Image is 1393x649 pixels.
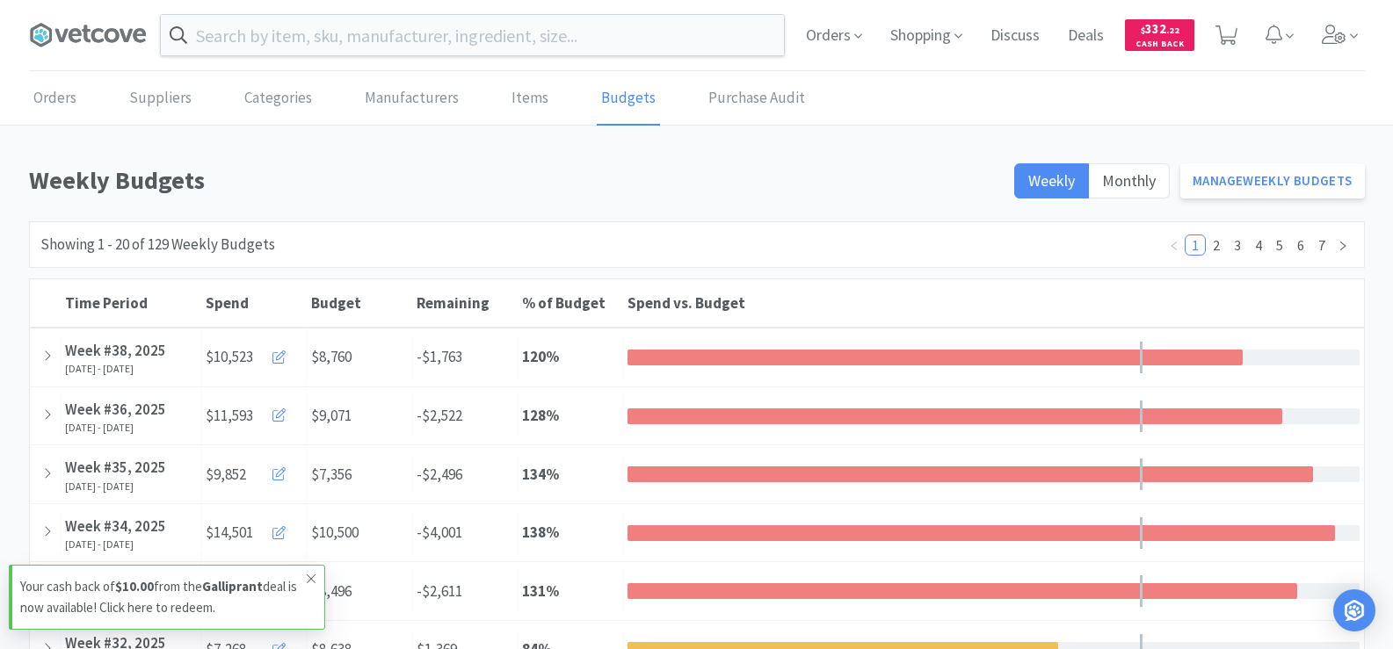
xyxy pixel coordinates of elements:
span: $ [1141,25,1145,36]
a: 1 [1186,235,1205,255]
a: Discuss [983,28,1047,44]
strong: Galliprant [202,578,263,595]
span: $8,496 [311,581,352,601]
span: Cash Back [1135,40,1184,51]
span: $9,071 [311,406,352,425]
span: -$2,611 [417,581,462,601]
div: [DATE] - [DATE] [65,422,196,434]
span: -$2,522 [417,406,462,425]
li: 7 [1311,234,1332,256]
div: Week #34, 2025 [65,515,196,538]
span: $10,500 [311,523,359,542]
a: 5 [1270,235,1289,255]
span: -$4,001 [417,523,462,542]
div: [DATE] - [DATE] [65,480,196,493]
li: 6 [1290,234,1311,256]
li: 4 [1248,234,1269,256]
li: 2 [1206,234,1227,256]
a: Deals [1061,28,1111,44]
span: -$2,496 [417,465,462,484]
span: Monthly [1102,170,1156,191]
span: $10,523 [206,345,253,369]
span: $11,593 [206,404,253,428]
span: 332 [1141,20,1179,37]
a: 7 [1312,235,1331,255]
div: Week #35, 2025 [65,456,196,480]
a: $332.22Cash Back [1125,11,1194,59]
li: Previous Page [1164,234,1185,256]
div: [DATE] - [DATE] [65,538,196,551]
li: 3 [1227,234,1248,256]
li: Next Page [1332,234,1353,256]
a: ManageWeekly Budgets [1180,163,1365,198]
div: Spend vs. Budget [628,293,1360,313]
a: 2 [1207,235,1226,255]
a: Purchase Audit [704,72,809,126]
strong: 138 % [522,523,559,542]
span: $7,356 [311,465,352,484]
a: 3 [1228,235,1247,255]
div: Open Intercom Messenger [1333,589,1375,631]
i: icon: right [1338,241,1348,251]
div: Time Period [65,293,197,313]
a: Manufacturers [360,72,463,126]
a: Suppliers [125,72,196,126]
input: Search by item, sku, manufacturer, ingredient, size... [161,15,784,55]
div: [DATE] - [DATE] [65,363,196,375]
a: 6 [1291,235,1310,255]
a: Orders [29,72,81,126]
li: 5 [1269,234,1290,256]
strong: 128 % [522,406,559,425]
span: $9,852 [206,463,246,487]
span: $14,501 [206,521,253,544]
div: Showing 1 - 20 of 129 Weekly Budgets [40,233,275,256]
a: Budgets [597,72,660,126]
li: 1 [1185,234,1206,256]
strong: 134 % [522,465,559,484]
span: $8,760 [311,347,352,366]
span: . 22 [1166,25,1179,36]
div: Spend [206,293,302,313]
div: Budget [311,293,408,313]
div: Week #36, 2025 [65,398,196,422]
h1: Weekly Budgets [29,161,1005,200]
span: -$1,763 [417,347,462,366]
div: Remaining [417,293,513,313]
div: Week #38, 2025 [65,339,196,363]
span: Weekly [1028,170,1075,191]
strong: $10.00 [115,578,154,595]
p: Your cash back of from the deal is now available! Click here to redeem. [20,576,307,618]
strong: 120 % [522,347,559,366]
a: 4 [1249,235,1268,255]
i: icon: left [1169,241,1179,251]
strong: 131 % [522,581,559,601]
a: Categories [240,72,316,126]
div: % of Budget [522,293,619,313]
a: Items [507,72,553,126]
